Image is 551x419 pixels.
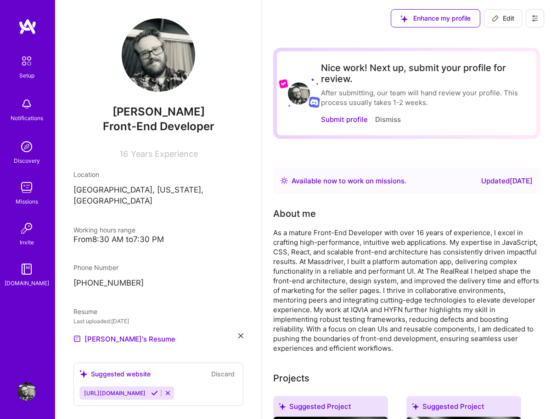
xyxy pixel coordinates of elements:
[103,120,214,133] span: Front-End Developer
[17,178,36,197] img: teamwork
[17,382,36,401] img: User Avatar
[321,88,525,107] div: After submitting, our team will hand review your profile. This process usually takes 1-2 weeks.
[17,260,36,278] img: guide book
[73,170,243,179] div: Location
[151,390,158,397] i: Accept
[11,113,43,123] div: Notifications
[131,149,198,159] span: Years Experience
[292,176,406,187] div: Available now to work on missions .
[17,51,36,71] img: setup
[484,9,522,28] button: Edit
[73,105,243,119] span: [PERSON_NAME]
[14,156,40,165] div: Discovery
[279,403,286,410] i: icon SuggestedTeams
[15,382,38,401] a: User Avatar
[16,197,38,206] div: Missions
[321,115,368,124] button: Submit profile
[400,15,408,22] i: icon SuggestedTeams
[19,71,34,80] div: Setup
[164,390,171,397] i: Reject
[73,226,135,234] span: Working hours range
[73,235,243,244] div: From 8:30 AM to 7:30 PM
[279,79,288,88] img: Lyft logo
[20,237,34,247] div: Invite
[73,278,243,289] p: [PHONE_NUMBER]
[5,278,49,288] div: [DOMAIN_NAME]
[391,9,480,28] button: Enhance my profile
[321,62,525,84] div: Nice work! Next up, submit your profile for review.
[17,95,36,113] img: bell
[73,264,118,271] span: Phone Number
[73,308,97,315] span: Resume
[273,207,316,221] div: About me
[375,115,401,124] button: Dismiss
[79,370,87,378] i: icon SuggestedTeams
[481,176,533,187] div: Updated [DATE]
[400,14,471,23] span: Enhance my profile
[73,333,175,344] a: [PERSON_NAME]'s Resume
[73,335,81,342] img: Resume
[84,390,146,397] span: [URL][DOMAIN_NAME]
[122,18,195,92] img: User Avatar
[73,185,243,207] p: [GEOGRAPHIC_DATA], [US_STATE], [GEOGRAPHIC_DATA]
[281,177,288,184] img: Availability
[309,96,320,108] img: Discord logo
[288,83,310,105] img: User Avatar
[119,149,128,159] span: 16
[17,138,36,156] img: discovery
[73,316,243,326] div: Last uploaded: [DATE]
[492,14,514,23] span: Edit
[208,369,237,379] button: Discard
[273,228,540,353] div: As a mature Front-End Developer with over 16 years of experience, I excel in crafting high-perfor...
[18,18,37,35] img: logo
[273,371,309,385] div: Projects
[17,219,36,237] img: Invite
[238,333,243,338] i: icon Close
[79,369,151,379] div: Suggested website
[412,403,419,410] i: icon SuggestedTeams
